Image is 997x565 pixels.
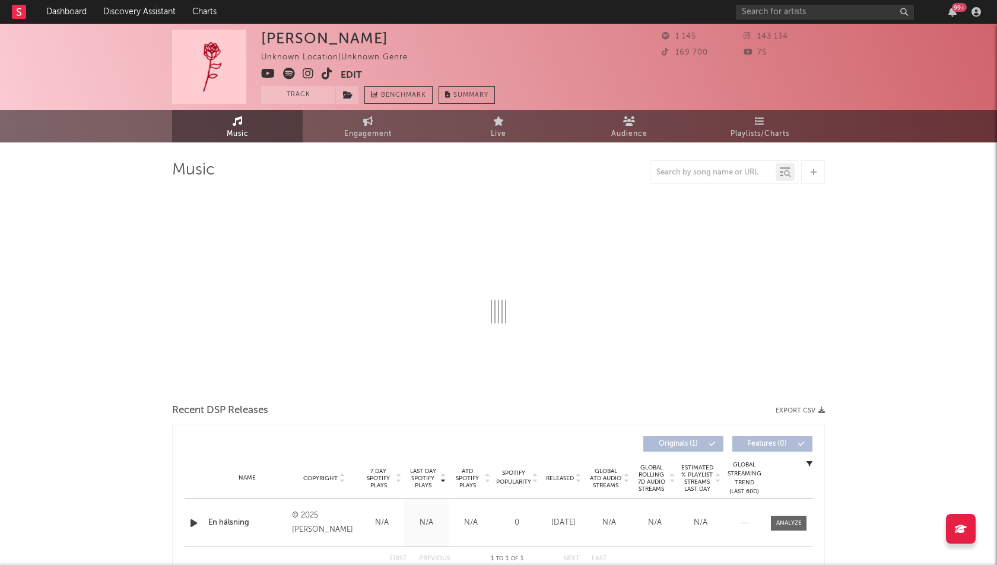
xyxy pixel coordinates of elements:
button: Next [563,556,580,562]
div: Global Streaming Trend (Last 60D) [726,461,762,496]
span: Global ATD Audio Streams [589,468,622,489]
button: First [390,556,407,562]
div: 0 [496,517,538,529]
span: Global Rolling 7D Audio Streams [635,464,668,493]
span: ATD Spotify Plays [452,468,483,489]
div: 99 + [952,3,967,12]
div: N/A [589,517,629,529]
div: N/A [363,517,401,529]
button: Summary [439,86,495,104]
button: Originals(1) [643,436,723,452]
span: of [511,556,518,561]
span: Engagement [344,127,392,141]
span: Playlists/Charts [731,127,789,141]
div: N/A [681,517,720,529]
span: Features ( 0 ) [740,440,795,447]
span: Summary [453,92,488,99]
button: Last [592,556,607,562]
a: Audience [564,110,694,142]
span: Benchmark [381,88,426,103]
button: Features(0) [732,436,812,452]
span: Released [546,475,574,482]
button: Previous [419,556,450,562]
span: 169 700 [662,49,708,56]
div: N/A [452,517,490,529]
a: Music [172,110,303,142]
button: Track [261,86,335,104]
span: Originals ( 1 ) [651,440,706,447]
span: Copyright [303,475,338,482]
span: Audience [611,127,647,141]
a: Playlists/Charts [694,110,825,142]
a: Live [433,110,564,142]
a: Engagement [303,110,433,142]
div: [PERSON_NAME] [261,30,388,47]
div: Unknown Location | Unknown Genre [261,50,421,65]
a: En hälsning [208,517,286,529]
div: N/A [407,517,446,529]
span: Spotify Popularity [496,469,531,487]
div: Name [208,474,286,483]
button: Export CSV [776,407,825,414]
div: [DATE] [544,517,583,529]
span: Music [227,127,249,141]
div: © 2025 [PERSON_NAME] [292,509,357,537]
span: Live [491,127,506,141]
span: Last Day Spotify Plays [407,468,439,489]
div: N/A [635,517,675,529]
input: Search for artists [736,5,914,20]
button: 99+ [948,7,957,17]
span: 7 Day Spotify Plays [363,468,394,489]
span: 143 134 [744,33,788,40]
span: Estimated % Playlist Streams Last Day [681,464,713,493]
input: Search by song name or URL [650,168,776,177]
span: to [496,556,503,561]
span: Recent DSP Releases [172,404,268,418]
span: 1 145 [662,33,696,40]
button: Edit [341,68,362,82]
a: Benchmark [364,86,433,104]
span: 75 [744,49,767,56]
